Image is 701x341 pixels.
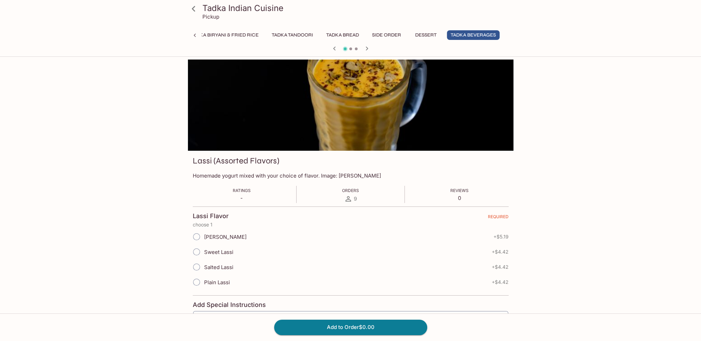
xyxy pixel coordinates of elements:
[204,234,247,240] span: [PERSON_NAME]
[193,156,279,166] h3: Lassi (Assorted Flavors)
[233,195,251,201] p: -
[268,30,317,40] button: Tadka Tandoori
[233,188,251,193] span: Ratings
[187,30,262,40] button: Tadka Biryani & Fried Rice
[193,212,229,220] h4: Lassi Flavor
[193,172,509,179] p: Homemade yogurt mixed with your choice of flavor. Image: [PERSON_NAME]
[274,320,427,335] button: Add to Order$0.00
[492,264,509,270] span: + $4.42
[188,60,513,151] div: Lassi (Assorted Flavors)
[204,264,233,270] span: Salted Lassi
[204,279,230,286] span: Plain Lassi
[447,30,500,40] button: Tadka Beverages
[492,279,509,285] span: + $4.42
[202,13,219,20] p: Pickup
[193,301,509,309] h4: Add Special Instructions
[492,249,509,255] span: + $4.42
[204,249,233,255] span: Sweet Lassi
[193,222,509,227] p: choose 1
[488,214,509,222] span: REQUIRED
[410,30,441,40] button: Dessert
[450,195,469,201] p: 0
[342,188,359,193] span: Orders
[202,3,511,13] h3: Tadka Indian Cuisine
[368,30,405,40] button: Side Order
[450,188,469,193] span: Reviews
[493,234,509,239] span: + $5.19
[354,195,357,202] span: 9
[322,30,363,40] button: Tadka Bread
